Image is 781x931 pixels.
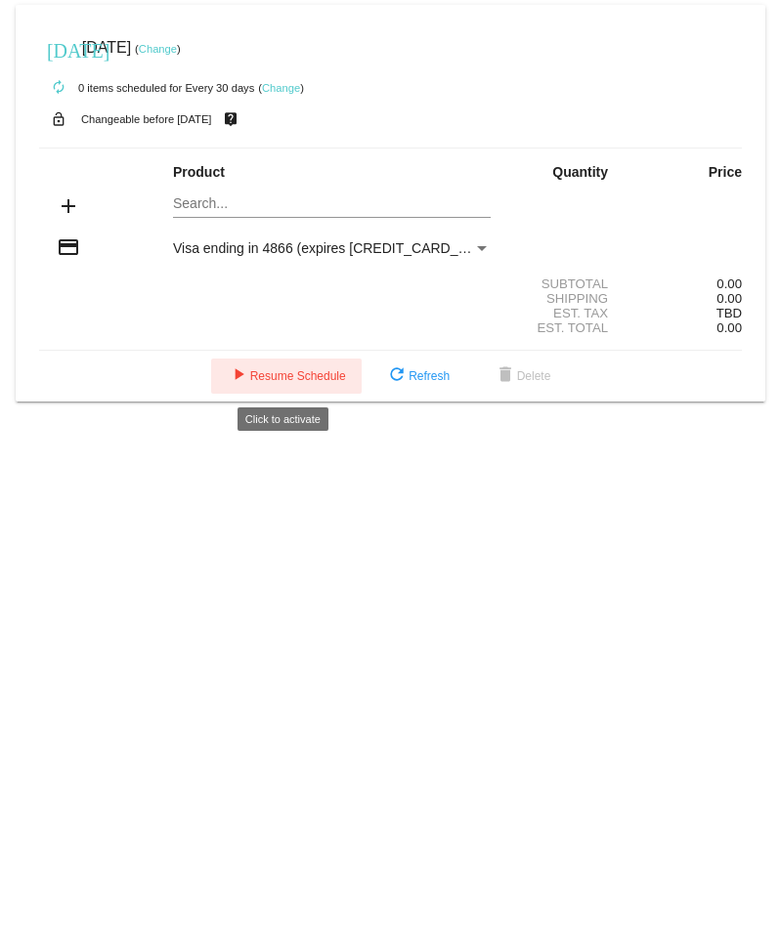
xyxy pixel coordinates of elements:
span: TBD [716,306,742,320]
mat-icon: refresh [385,364,409,388]
mat-icon: delete [494,364,517,388]
mat-icon: play_arrow [227,364,250,388]
small: 0 items scheduled for Every 30 days [39,82,254,94]
mat-select: Payment Method [173,240,491,256]
small: Changeable before [DATE] [81,113,212,125]
button: Delete [478,359,567,394]
strong: Quantity [552,164,608,180]
mat-icon: lock_open [47,106,70,132]
div: Subtotal [507,276,625,291]
div: 0.00 [625,276,742,291]
div: Est. Total [507,320,625,335]
span: Visa ending in 4866 (expires [CREDIT_CARD_DATA]) [173,240,500,256]
strong: Product [173,164,225,180]
mat-icon: live_help [219,106,242,132]
span: Refresh [385,369,450,383]
small: ( ) [258,82,304,94]
span: 0.00 [716,291,742,306]
span: Resume Schedule [227,369,346,383]
a: Change [139,43,177,55]
strong: Price [709,164,742,180]
span: 0.00 [716,320,742,335]
input: Search... [173,196,491,212]
div: Est. Tax [507,306,625,320]
mat-icon: autorenew [47,76,70,100]
div: Shipping [507,291,625,306]
button: Refresh [369,359,465,394]
span: Delete [494,369,551,383]
button: Resume Schedule [211,359,362,394]
mat-icon: credit_card [57,235,80,259]
mat-icon: [DATE] [47,37,70,61]
a: Change [262,82,300,94]
small: ( ) [135,43,181,55]
mat-icon: add [57,194,80,218]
